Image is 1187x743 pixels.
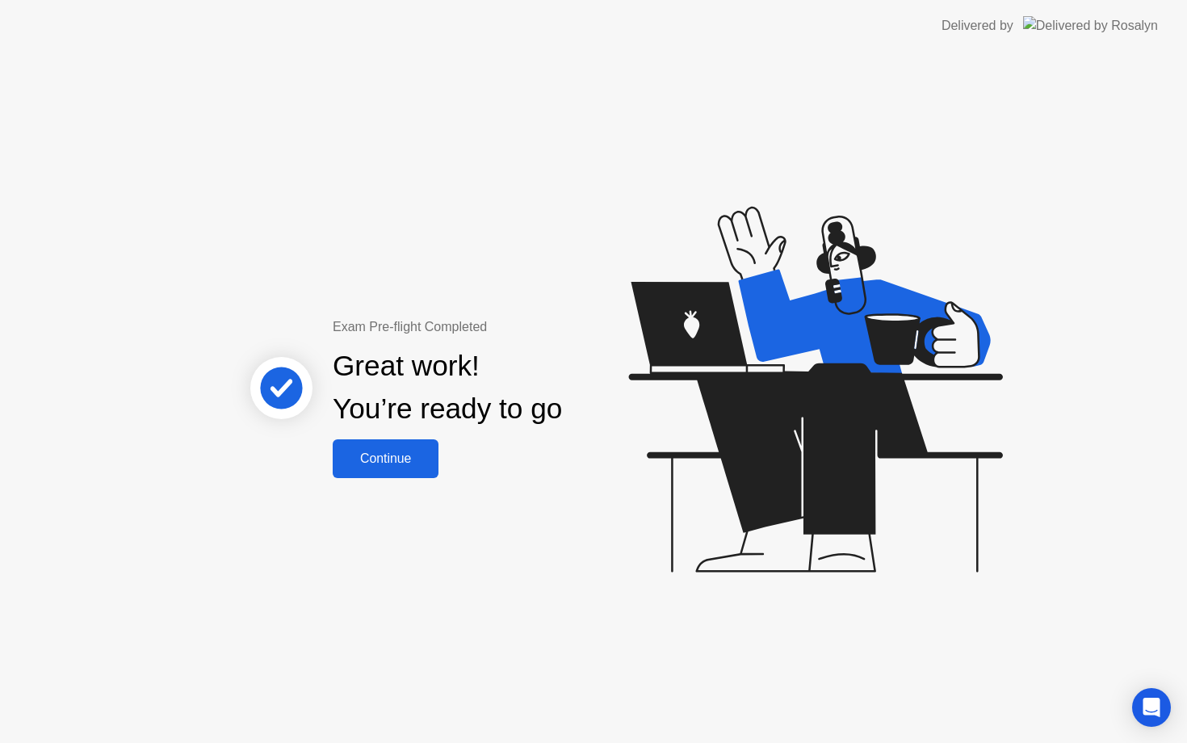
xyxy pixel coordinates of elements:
[338,451,434,466] div: Continue
[333,317,666,337] div: Exam Pre-flight Completed
[942,16,1013,36] div: Delivered by
[333,439,438,478] button: Continue
[333,345,562,430] div: Great work! You’re ready to go
[1132,688,1171,727] div: Open Intercom Messenger
[1023,16,1158,35] img: Delivered by Rosalyn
